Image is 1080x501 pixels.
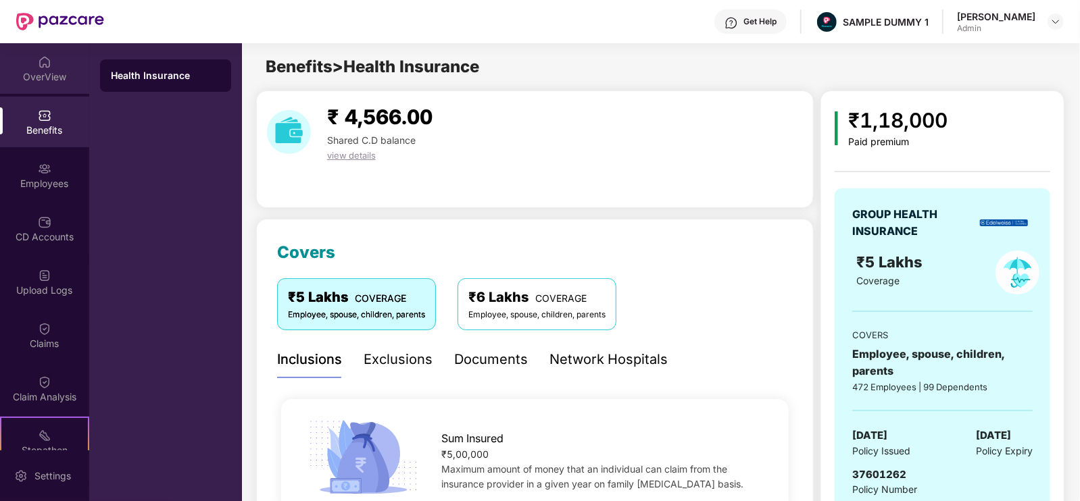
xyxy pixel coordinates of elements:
[442,430,504,447] span: Sum Insured
[38,322,51,336] img: svg+xml;base64,PHN2ZyBpZD0iQ2xhaW0iIHhtbG5zPSJodHRwOi8vd3d3LnczLm9yZy8yMDAwL3N2ZyIgd2lkdGg9IjIwIi...
[856,253,927,271] span: ₹5 Lakhs
[355,292,406,304] span: COVERAGE
[38,162,51,176] img: svg+xml;base64,PHN2ZyBpZD0iRW1wbG95ZWVzIiB4bWxucz0iaHR0cDovL3d3dy53My5vcmcvMjAwMC9zdmciIHdpZHRoPS...
[442,447,766,462] div: ₹5,00,000
[38,429,51,442] img: svg+xml;base64,PHN2ZyB4bWxucz0iaHR0cDovL3d3dy53My5vcmcvMjAwMC9zdmciIHdpZHRoPSIyMSIgaGVpZ2h0PSIyMC...
[725,16,738,30] img: svg+xml;base64,PHN2ZyBpZD0iSGVscC0zMngzMiIgeG1sbnM9Imh0dHA6Ly93d3cudzMub3JnLzIwMDAvc3ZnIiB3aWR0aD...
[980,219,1028,227] img: insurerLogo
[976,444,1033,458] span: Policy Expiry
[327,105,433,129] span: ₹ 4,566.00
[843,16,929,28] div: SAMPLE DUMMY 1
[743,16,777,27] div: Get Help
[1,444,88,457] div: Stepathon
[817,12,837,32] img: Pazcare_Alternative_logo-01-01.png
[849,105,948,136] div: ₹1,18,000
[852,346,1033,379] div: Employee, spouse, children, parents
[30,469,75,483] div: Settings
[852,444,910,458] span: Policy Issued
[38,269,51,282] img: svg+xml;base64,PHN2ZyBpZD0iVXBsb2FkX0xvZ3MiIGRhdGEtbmFtZT0iVXBsb2FkIExvZ3MiIHhtbG5zPSJodHRwOi8vd3...
[454,349,528,370] div: Documents
[996,250,1039,294] img: policyIcon
[468,309,606,321] div: Employee, spouse, children, parents
[38,55,51,69] img: svg+xml;base64,PHN2ZyBpZD0iSG9tZSIgeG1sbnM9Imh0dHA6Ly93d3cudzMub3JnLzIwMDAvc3ZnIiB3aWR0aD0iMjAiIG...
[852,328,1033,342] div: COVERS
[266,57,479,76] span: Benefits > Health Insurance
[288,287,425,308] div: ₹5 Lakhs
[277,349,342,370] div: Inclusions
[277,242,335,262] span: Covers
[835,111,838,145] img: icon
[852,468,906,481] span: 37601262
[288,309,425,321] div: Employee, spouse, children, parents
[549,349,668,370] div: Network Hospitals
[957,10,1035,23] div: [PERSON_NAME]
[38,375,51,389] img: svg+xml;base64,PHN2ZyBpZD0iQ2xhaW0iIHhtbG5zPSJodHRwOi8vd3d3LnczLm9yZy8yMDAwL3N2ZyIgd2lkdGg9IjIwIi...
[468,287,606,308] div: ₹6 Lakhs
[976,427,1011,444] span: [DATE]
[442,463,744,490] span: Maximum amount of money that an individual can claim from the insurance provider in a given year ...
[849,136,948,148] div: Paid premium
[852,427,887,444] span: [DATE]
[856,275,900,286] span: Coverage
[1050,16,1061,27] img: svg+xml;base64,PHN2ZyBpZD0iRHJvcGRvd24tMzJ4MzIiIHhtbG5zPSJodHRwOi8vd3d3LnczLm9yZy8yMDAwL3N2ZyIgd2...
[16,13,104,30] img: New Pazcare Logo
[267,110,311,154] img: download
[364,349,433,370] div: Exclusions
[957,23,1035,34] div: Admin
[852,380,1033,394] div: 472 Employees | 99 Dependents
[852,206,971,240] div: GROUP HEALTH INSURANCE
[327,134,416,146] span: Shared C.D balance
[38,215,51,229] img: svg+xml;base64,PHN2ZyBpZD0iQ0RfQWNjb3VudHMiIGRhdGEtbmFtZT0iQ0QgQWNjb3VudHMiIHhtbG5zPSJodHRwOi8vd3...
[14,469,28,483] img: svg+xml;base64,PHN2ZyBpZD0iU2V0dGluZy0yMHgyMCIgeG1sbnM9Imh0dHA6Ly93d3cudzMub3JnLzIwMDAvc3ZnIiB3aW...
[304,416,423,498] img: icon
[111,69,220,82] div: Health Insurance
[327,150,376,161] span: view details
[38,109,51,122] img: svg+xml;base64,PHN2ZyBpZD0iQmVuZWZpdHMiIHhtbG5zPSJodHRwOi8vd3d3LnczLm9yZy8yMDAwL3N2ZyIgd2lkdGg9Ij...
[535,292,587,304] span: COVERAGE
[852,483,917,495] span: Policy Number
